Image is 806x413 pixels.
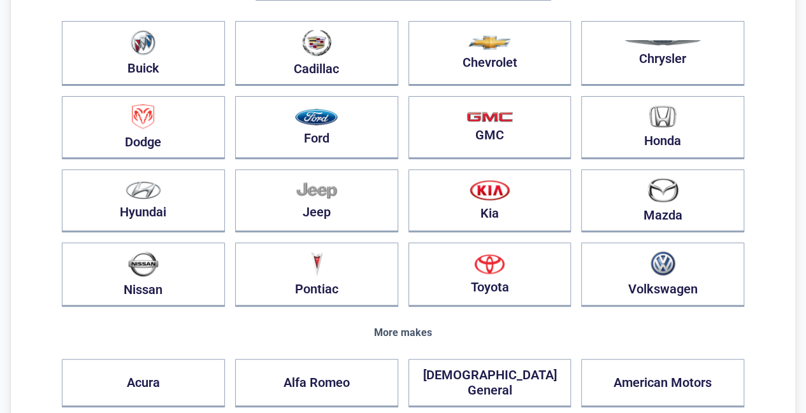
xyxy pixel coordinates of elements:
[408,96,572,159] button: GMC
[581,21,744,86] button: Chrysler
[581,242,744,307] button: Volkswagen
[235,242,398,307] button: Pontiac
[581,96,744,159] button: Honda
[62,21,225,86] button: Buick
[581,169,744,232] button: Mazda
[581,359,744,407] button: American Motors
[408,242,572,307] button: Toyota
[235,169,398,232] button: Jeep
[235,359,398,407] button: Alfa Romeo
[62,359,225,407] button: Acura
[62,169,225,232] button: Hyundai
[62,242,225,307] button: Nissan
[235,21,398,86] button: Cadillac
[62,96,225,159] button: Dodge
[62,327,744,339] div: More makes
[408,21,572,86] button: Chevrolet
[408,359,572,407] button: [DEMOGRAPHIC_DATA] General
[235,96,398,159] button: Ford
[408,169,572,232] button: Kia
